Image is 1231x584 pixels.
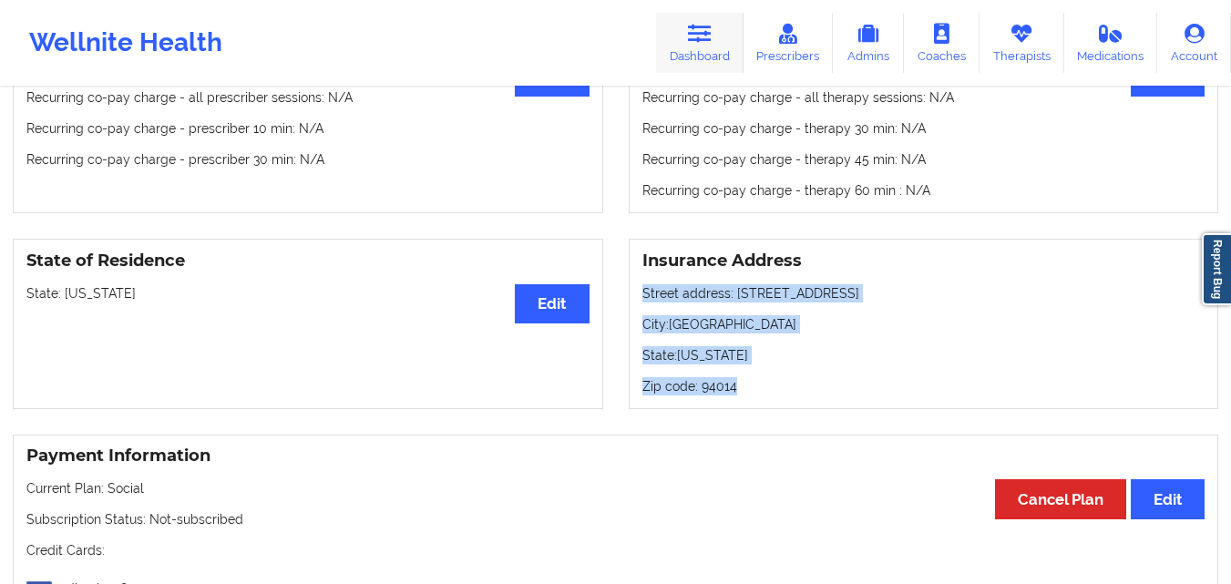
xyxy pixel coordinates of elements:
p: Recurring co-pay charge - therapy 60 min : N/A [642,181,1205,200]
a: Coaches [904,13,980,73]
a: Report Bug [1202,233,1231,305]
h3: State of Residence [26,251,590,272]
p: Recurring co-pay charge - all prescriber sessions : N/A [26,88,590,107]
p: Subscription Status: Not-subscribed [26,510,1205,528]
a: Dashboard [656,13,744,73]
button: Edit [515,284,589,323]
a: Medications [1064,13,1158,73]
p: City: [GEOGRAPHIC_DATA] [642,315,1205,333]
p: State: [US_STATE] [26,284,590,302]
p: Current Plan: Social [26,479,1205,497]
p: Zip code: 94014 [642,377,1205,395]
button: Edit [1131,479,1205,518]
a: Prescribers [744,13,834,73]
h3: Payment Information [26,446,1205,466]
p: State: [US_STATE] [642,346,1205,364]
p: Credit Cards: [26,541,1205,559]
p: Recurring co-pay charge - prescriber 10 min : N/A [26,119,590,138]
h3: Insurance Address [642,251,1205,272]
p: Recurring co-pay charge - prescriber 30 min : N/A [26,150,590,169]
a: Therapists [980,13,1064,73]
button: Cancel Plan [995,479,1126,518]
p: Street address: [STREET_ADDRESS] [642,284,1205,302]
p: Recurring co-pay charge - therapy 45 min : N/A [642,150,1205,169]
a: Account [1157,13,1231,73]
a: Admins [833,13,904,73]
p: Recurring co-pay charge - all therapy sessions : N/A [642,88,1205,107]
p: Recurring co-pay charge - therapy 30 min : N/A [642,119,1205,138]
